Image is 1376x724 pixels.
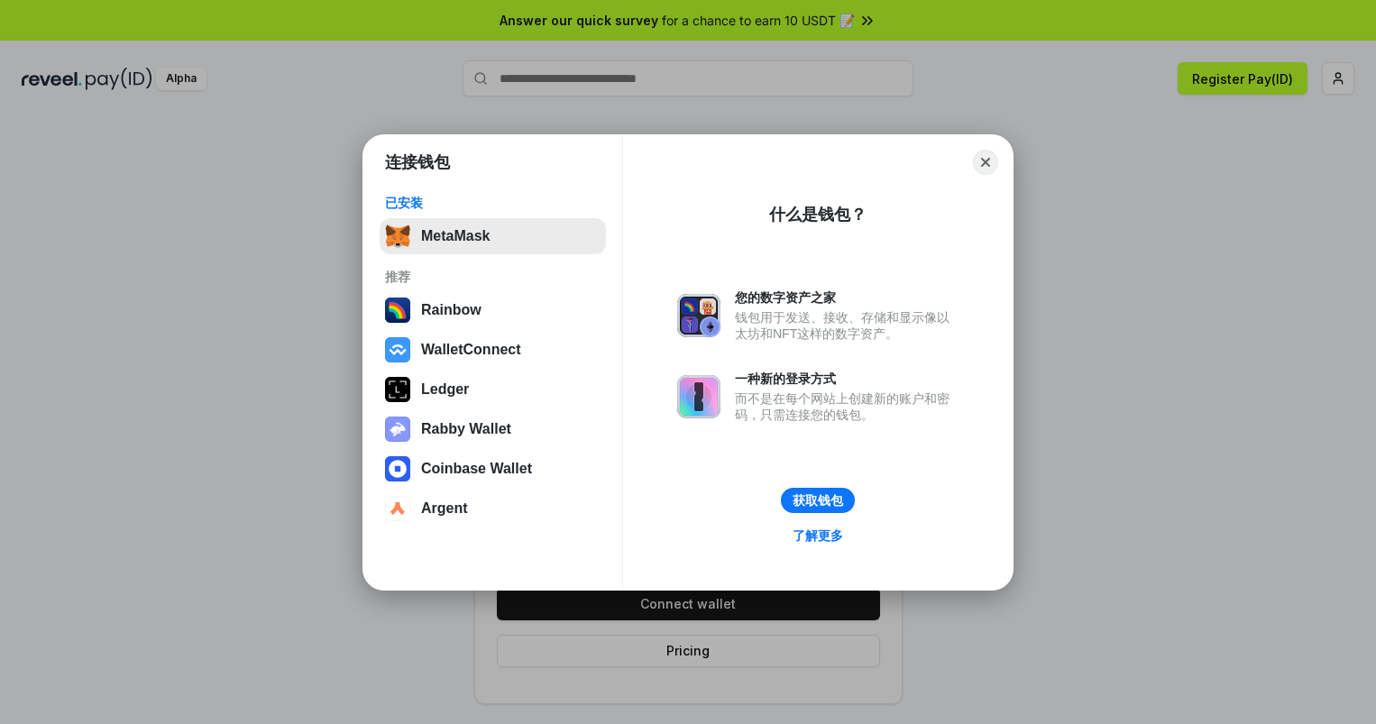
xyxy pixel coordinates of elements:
div: 一种新的登录方式 [735,371,959,387]
button: 获取钱包 [781,488,855,513]
div: 已安装 [385,195,601,211]
div: 了解更多 [793,527,843,544]
img: svg+xml,%3Csvg%20xmlns%3D%22http%3A%2F%2Fwww.w3.org%2F2000%2Fsvg%22%20fill%3D%22none%22%20viewBox... [677,375,720,418]
div: Rainbow [421,302,482,318]
div: 推荐 [385,269,601,285]
img: svg+xml,%3Csvg%20fill%3D%22none%22%20height%3D%2233%22%20viewBox%3D%220%200%2035%2033%22%20width%... [385,224,410,249]
button: Close [973,150,998,175]
div: Coinbase Wallet [421,461,532,477]
img: svg+xml,%3Csvg%20width%3D%2228%22%20height%3D%2228%22%20viewBox%3D%220%200%2028%2028%22%20fill%3D... [385,337,410,362]
button: Argent [380,490,606,527]
a: 了解更多 [782,524,854,547]
button: WalletConnect [380,332,606,368]
div: Argent [421,500,468,517]
div: 什么是钱包？ [769,204,867,225]
div: 获取钱包 [793,492,843,509]
div: WalletConnect [421,342,521,358]
div: 而不是在每个网站上创建新的账户和密码，只需连接您的钱包。 [735,390,959,423]
div: Rabby Wallet [421,421,511,437]
div: Ledger [421,381,469,398]
button: Coinbase Wallet [380,451,606,487]
button: Ledger [380,371,606,408]
div: MetaMask [421,228,490,244]
img: svg+xml,%3Csvg%20width%3D%22120%22%20height%3D%22120%22%20viewBox%3D%220%200%20120%20120%22%20fil... [385,298,410,323]
img: svg+xml,%3Csvg%20xmlns%3D%22http%3A%2F%2Fwww.w3.org%2F2000%2Fsvg%22%20fill%3D%22none%22%20viewBox... [677,294,720,337]
img: svg+xml,%3Csvg%20width%3D%2228%22%20height%3D%2228%22%20viewBox%3D%220%200%2028%2028%22%20fill%3D... [385,496,410,521]
button: Rabby Wallet [380,411,606,447]
div: 钱包用于发送、接收、存储和显示像以太坊和NFT这样的数字资产。 [735,309,959,342]
button: Rainbow [380,292,606,328]
div: 您的数字资产之家 [735,289,959,306]
h1: 连接钱包 [385,151,450,173]
img: svg+xml,%3Csvg%20width%3D%2228%22%20height%3D%2228%22%20viewBox%3D%220%200%2028%2028%22%20fill%3D... [385,456,410,481]
button: MetaMask [380,218,606,254]
img: svg+xml,%3Csvg%20xmlns%3D%22http%3A%2F%2Fwww.w3.org%2F2000%2Fsvg%22%20width%3D%2228%22%20height%3... [385,377,410,402]
img: svg+xml,%3Csvg%20xmlns%3D%22http%3A%2F%2Fwww.w3.org%2F2000%2Fsvg%22%20fill%3D%22none%22%20viewBox... [385,417,410,442]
